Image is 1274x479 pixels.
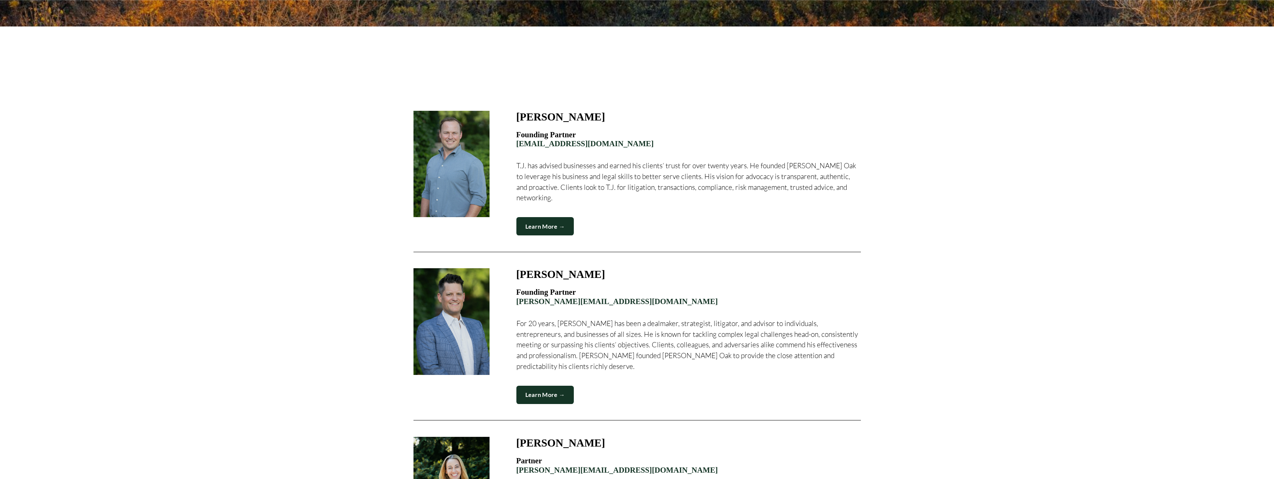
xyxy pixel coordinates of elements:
[516,288,861,306] h4: Founding Partner
[516,160,861,203] p: T.J. has advised businesses and earned his clients’ trust for over twenty years. He founded [PERS...
[516,437,605,449] strong: [PERSON_NAME]
[516,130,861,148] h4: Founding Partner
[516,456,861,475] h4: Partner
[516,318,861,372] p: For 20 years, [PERSON_NAME] has been a dealmaker, strategist, litigator, and advisor to individua...
[516,268,605,280] h3: [PERSON_NAME]
[516,466,718,474] a: [PERSON_NAME][EMAIL_ADDRESS][DOMAIN_NAME]
[516,217,574,235] a: Learn More →
[516,386,574,404] a: Learn More →
[516,297,718,306] a: [PERSON_NAME][EMAIL_ADDRESS][DOMAIN_NAME]
[516,111,605,123] h3: [PERSON_NAME]
[516,139,654,148] a: [EMAIL_ADDRESS][DOMAIN_NAME]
